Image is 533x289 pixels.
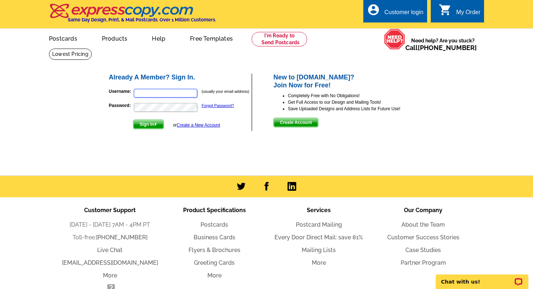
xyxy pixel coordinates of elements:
i: shopping_cart [439,3,452,16]
li: Get Full Access to our Design and Mailing Tools! [288,99,425,106]
a: [PHONE_NUMBER] [96,234,148,241]
span: Product Specifications [183,207,246,214]
a: About the Team [401,221,445,228]
a: Live Chat [97,247,123,253]
span: Call [405,44,477,51]
span: Our Company [404,207,442,214]
li: Save Uploaded Designs and Address Lists for Future Use! [288,106,425,112]
a: [EMAIL_ADDRESS][DOMAIN_NAME] [62,259,158,266]
div: Customer login [384,9,423,19]
a: Case Studies [405,247,441,253]
h2: New to [DOMAIN_NAME]? Join Now for Free! [273,74,425,89]
a: Partner Program [401,259,446,266]
a: More [103,272,117,279]
span: Customer Support [84,207,136,214]
div: My Order [456,9,480,19]
img: help [384,29,405,50]
i: account_circle [367,3,380,16]
button: Sign In [133,120,164,129]
a: Greeting Cards [194,259,235,266]
a: Forgot Password? [202,103,234,108]
a: Business Cards [194,234,235,241]
iframe: LiveChat chat widget [431,266,533,289]
div: or [173,122,220,128]
a: Postcards [37,29,89,46]
h2: Already A Member? Sign In. [109,74,251,82]
label: Username: [109,88,133,95]
a: Free Templates [178,29,244,46]
span: Sign In [133,120,164,129]
a: account_circle Customer login [367,8,423,17]
a: Postcard Mailing [296,221,342,228]
a: Help [140,29,177,46]
a: shopping_cart My Order [439,8,480,17]
label: Password: [109,102,133,109]
a: Every Door Direct Mail: save 81% [274,234,363,241]
button: Create Account [273,118,318,127]
h4: Same Day Design, Print, & Mail Postcards. Over 1 Million Customers. [68,17,216,22]
span: Create Account [274,118,318,127]
a: Mailing Lists [302,247,336,253]
span: Need help? Are you stuck? [405,37,480,51]
a: Same Day Design, Print, & Mail Postcards. Over 1 Million Customers. [49,9,216,22]
a: More [207,272,222,279]
a: Customer Success Stories [387,234,459,241]
img: button-next-arrow-white.png [154,123,157,126]
li: [DATE] - [DATE] 7AM - 4PM PT [58,220,162,229]
small: (usually your email address) [202,89,249,94]
a: Postcards [201,221,228,228]
li: Toll-free: [58,233,162,242]
a: More [312,259,326,266]
a: [PHONE_NUMBER] [418,44,477,51]
a: Create a New Account [177,123,220,128]
a: Products [90,29,139,46]
li: Completely Free with No Obligations! [288,92,425,99]
a: Flyers & Brochures [189,247,240,253]
span: Services [307,207,331,214]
